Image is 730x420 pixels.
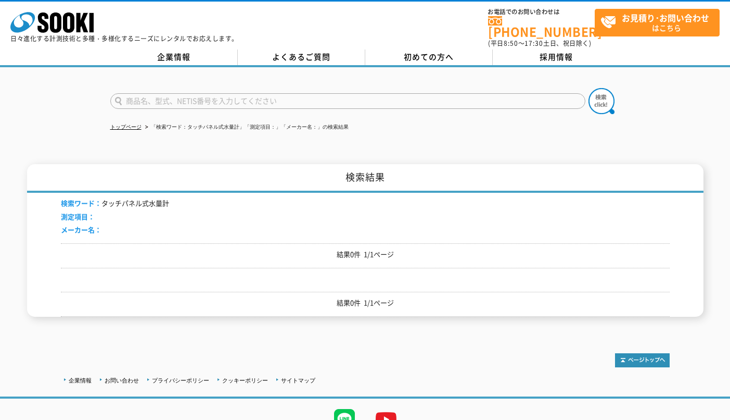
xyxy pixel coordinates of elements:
a: クッキーポリシー [222,377,268,384]
span: 測定項目： [61,212,95,221]
span: 17:30 [524,39,543,48]
h1: 検索結果 [27,164,703,193]
span: お電話でのお問い合わせは [488,9,595,15]
a: サイトマップ [281,377,315,384]
a: お見積り･お問い合わせはこちら [595,9,720,36]
a: よくあるご質問 [238,50,365,65]
a: 企業情報 [110,50,238,65]
p: 日々進化する計測技術と多種・多様化するニーズにレンタルでお応えします。 [10,35,238,42]
a: トップページ [110,124,142,130]
span: 初めての方へ [404,51,454,63]
a: 企業情報 [69,377,92,384]
input: 商品名、型式、NETIS番号を入力してください [110,93,585,109]
span: (平日 ～ 土日、祝日除く) [488,39,591,48]
img: トップページへ [615,353,670,367]
li: タッチパネル式水量計 [61,198,169,209]
a: 採用情報 [493,50,620,65]
span: はこちら [600,9,719,35]
a: お問い合わせ [105,377,139,384]
p: 結果0件 1/1ページ [61,249,670,260]
span: メーカー名： [61,225,101,234]
span: 検索ワード： [61,198,101,208]
strong: お見積り･お問い合わせ [622,11,709,24]
img: btn_search.png [588,88,614,114]
li: 「検索ワード：タッチパネル式水量計」「測定項目：」「メーカー名：」の検索結果 [143,122,349,133]
a: プライバシーポリシー [152,377,209,384]
p: 結果0件 1/1ページ [61,298,670,308]
a: 初めての方へ [365,50,493,65]
a: [PHONE_NUMBER] [488,16,595,38]
span: 8:50 [504,39,518,48]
